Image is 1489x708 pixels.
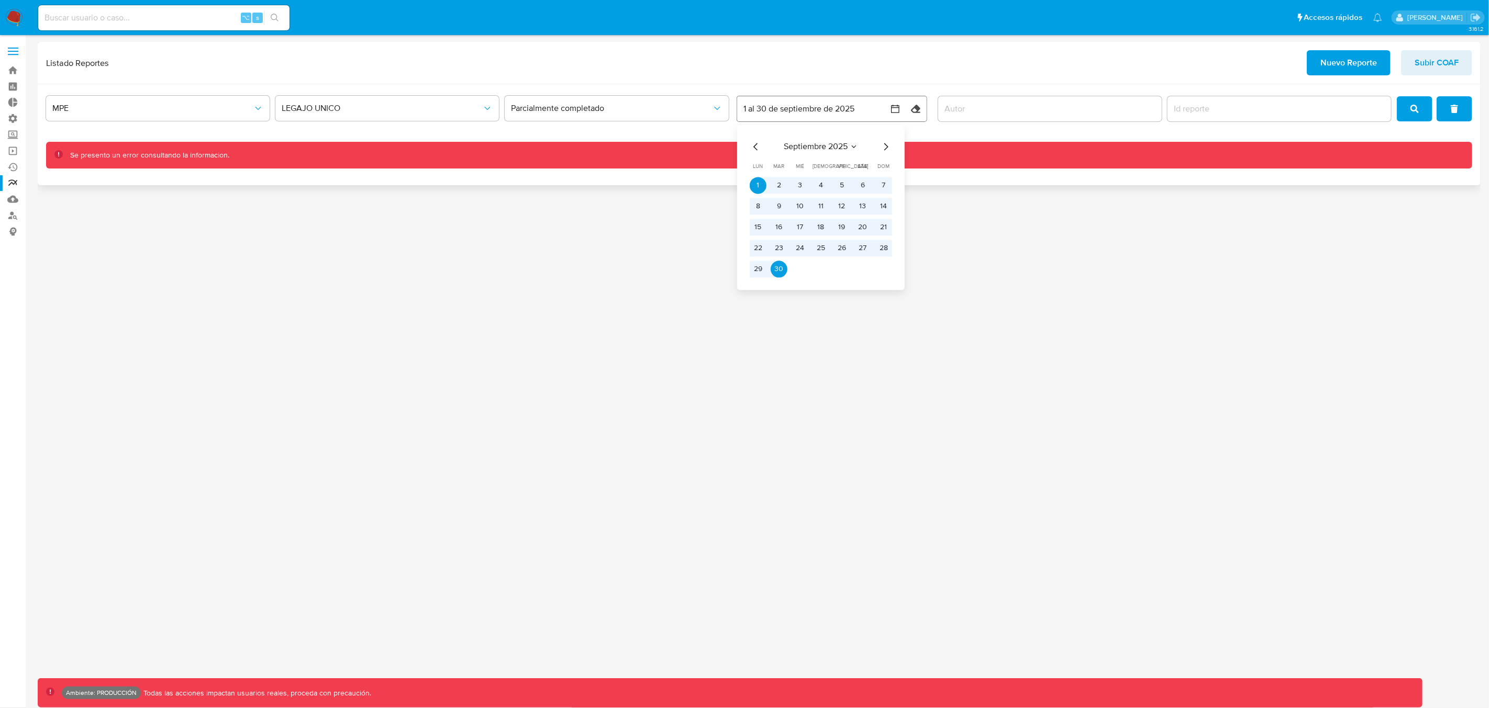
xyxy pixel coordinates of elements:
p: Todas las acciones impactan usuarios reales, proceda con precaución. [141,688,371,698]
span: s [256,13,259,23]
a: Notificaciones [1373,13,1382,22]
p: Ambiente: PRODUCCIÓN [66,691,137,695]
p: yamil.zavala@mercadolibre.com [1407,13,1466,23]
span: Accesos rápidos [1304,12,1363,23]
button: search-icon [264,10,285,25]
a: Salir [1470,12,1481,23]
span: ⌥ [242,13,250,23]
input: Buscar usuario o caso... [38,11,290,25]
